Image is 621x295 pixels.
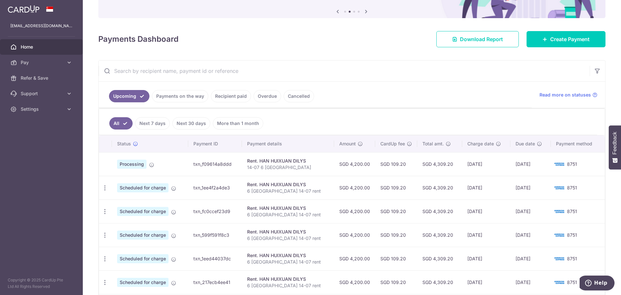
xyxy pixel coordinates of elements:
td: txn_1ee4f2a4de3 [188,176,242,199]
p: 6 [GEOGRAPHIC_DATA] 14-07 rent [247,282,329,289]
a: Next 30 days [172,117,210,130]
div: Rent. HAN HUIXUAN DILYS [247,205,329,211]
td: [DATE] [510,176,551,199]
th: Payment method [551,135,605,152]
td: [DATE] [510,152,551,176]
a: Next 7 days [135,117,170,130]
td: SGD 109.20 [375,247,417,270]
a: Recipient paid [211,90,251,102]
td: SGD 4,200.00 [334,176,375,199]
span: 8751 [567,279,577,285]
span: Due date [516,141,535,147]
span: Feedback [612,132,618,154]
span: Charge date [467,141,494,147]
a: Overdue [254,90,281,102]
div: Rent. HAN HUIXUAN DILYS [247,229,329,235]
td: SGD 4,200.00 [334,223,375,247]
span: CardUp fee [380,141,405,147]
a: Cancelled [284,90,314,102]
div: Rent. HAN HUIXUAN DILYS [247,158,329,164]
p: [EMAIL_ADDRESS][DOMAIN_NAME] [10,23,72,29]
td: SGD 109.20 [375,176,417,199]
span: 8751 [567,185,577,190]
img: Bank Card [553,208,566,215]
td: SGD 4,200.00 [334,247,375,270]
span: Home [21,44,63,50]
span: Scheduled for charge [117,254,169,263]
span: Refer & Save [21,75,63,81]
span: 8751 [567,232,577,238]
td: SGD 4,309.20 [417,270,462,294]
td: [DATE] [510,199,551,223]
span: Scheduled for charge [117,207,169,216]
td: txn_599f591f8c3 [188,223,242,247]
img: Bank Card [553,255,566,263]
span: Read more on statuses [539,92,591,98]
a: Payments on the way [152,90,208,102]
td: [DATE] [510,270,551,294]
td: [DATE] [510,247,551,270]
span: Status [117,141,131,147]
span: Scheduled for charge [117,231,169,240]
p: 6 [GEOGRAPHIC_DATA] 14-07 rent [247,188,329,194]
td: SGD 109.20 [375,152,417,176]
span: Amount [339,141,356,147]
div: Rent. HAN HUIXUAN DILYS [247,181,329,188]
a: Read more on statuses [539,92,597,98]
td: [DATE] [462,199,510,223]
td: txn_f09614a8ddd [188,152,242,176]
a: Create Payment [527,31,605,47]
td: SGD 4,309.20 [417,247,462,270]
td: [DATE] [462,247,510,270]
td: SGD 109.20 [375,270,417,294]
td: [DATE] [462,223,510,247]
span: 8751 [567,209,577,214]
input: Search by recipient name, payment id or reference [99,61,590,81]
td: SGD 109.20 [375,223,417,247]
h4: Payments Dashboard [98,33,179,45]
th: Payment details [242,135,334,152]
p: 6 [GEOGRAPHIC_DATA] 14-07 rent [247,235,329,242]
th: Payment ID [188,135,242,152]
td: SGD 4,309.20 [417,199,462,223]
span: 8751 [567,161,577,167]
td: [DATE] [462,176,510,199]
span: Support [21,90,63,97]
img: Bank Card [553,231,566,239]
td: txn_217ecb4ee41 [188,270,242,294]
iframe: Opens a widget where you can find more information [580,276,615,292]
td: SGD 4,309.20 [417,223,462,247]
td: txn_1eed44037dc [188,247,242,270]
td: SGD 4,200.00 [334,152,375,176]
td: [DATE] [510,223,551,247]
button: Feedback - Show survey [609,125,621,169]
td: [DATE] [462,152,510,176]
p: 14-07 6 [GEOGRAPHIC_DATA] [247,164,329,171]
a: Upcoming [109,90,149,102]
div: Rent. HAN HUIXUAN DILYS [247,252,329,259]
img: Bank Card [553,278,566,286]
img: Bank Card [553,184,566,192]
td: SGD 109.20 [375,199,417,223]
span: Create Payment [550,35,590,43]
td: SGD 4,309.20 [417,176,462,199]
p: 6 [GEOGRAPHIC_DATA] 14-07 rent [247,211,329,218]
span: 8751 [567,256,577,261]
span: Scheduled for charge [117,183,169,192]
td: SGD 4,200.00 [334,270,375,294]
span: Scheduled for charge [117,278,169,287]
a: More than 1 month [213,117,263,130]
span: Total amt. [422,141,444,147]
span: Pay [21,59,63,66]
td: SGD 4,200.00 [334,199,375,223]
p: 6 [GEOGRAPHIC_DATA] 14-07 rent [247,259,329,265]
img: Bank Card [553,160,566,168]
div: Rent. HAN HUIXUAN DILYS [247,276,329,282]
span: Download Report [460,35,503,43]
td: txn_fc0ccef23d9 [188,199,242,223]
a: All [109,117,133,130]
a: Download Report [436,31,519,47]
td: SGD 4,309.20 [417,152,462,176]
span: Processing [117,160,147,169]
